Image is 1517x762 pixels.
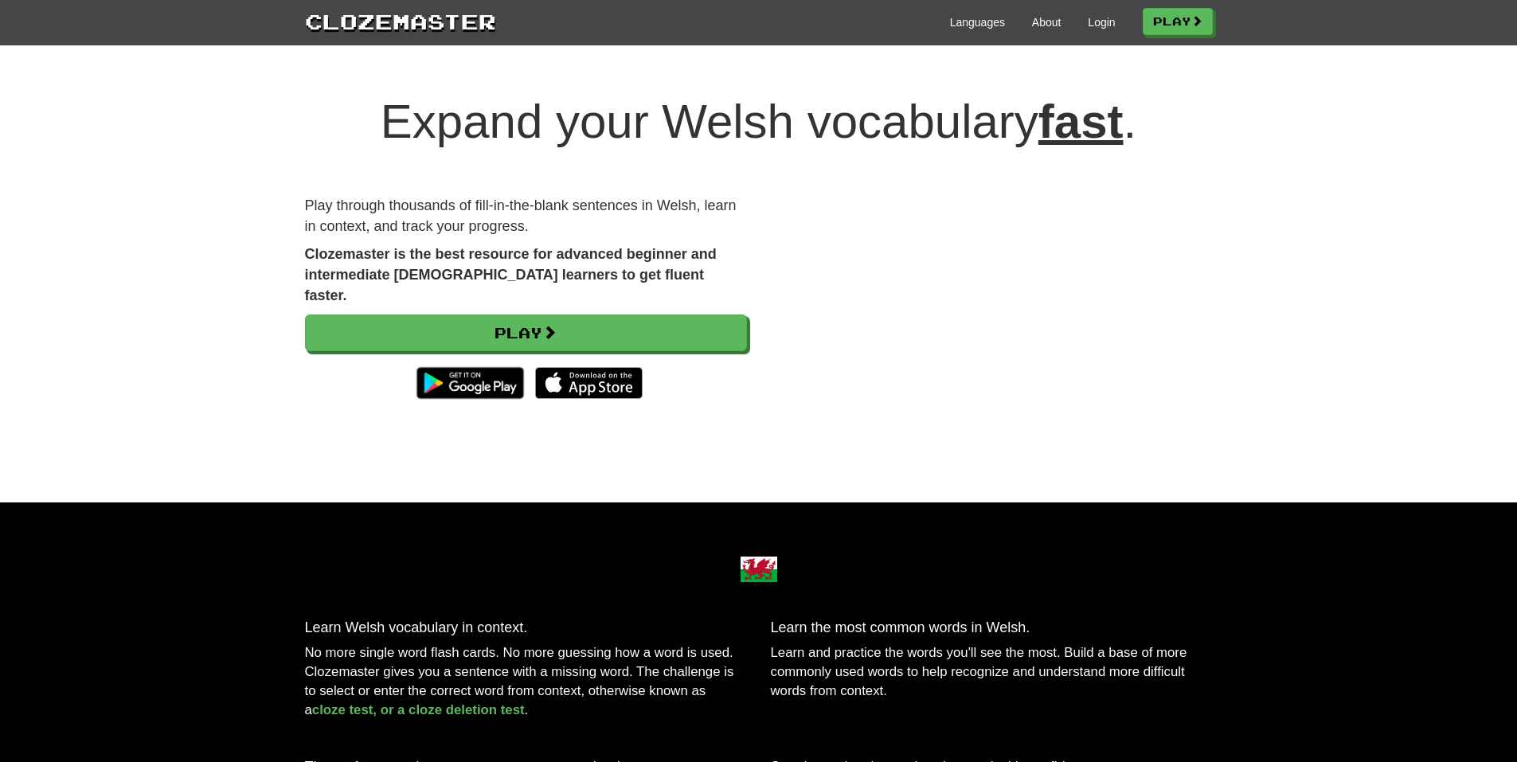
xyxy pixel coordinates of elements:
a: About [1032,14,1062,30]
h3: Learn Welsh vocabulary in context. [305,620,747,636]
a: Play [305,315,747,351]
h1: Expand your Welsh vocabulary . [305,96,1213,148]
p: Learn and practice the words you'll see the most. Build a base of more commonly used words to hel... [771,643,1213,701]
strong: Clozemaster is the best resource for advanced beginner and intermediate [DEMOGRAPHIC_DATA] learne... [305,246,717,303]
p: No more single word flash cards. No more guessing how a word is used. Clozemaster gives you a sen... [305,643,747,720]
a: Login [1088,14,1115,30]
u: fast [1038,95,1124,148]
a: Languages [950,14,1005,30]
a: Play [1143,8,1213,35]
p: Play through thousands of fill-in-the-blank sentences in Welsh, learn in context, and track your ... [305,196,747,236]
img: Download_on_the_App_Store_Badge_US-UK_135x40-25178aeef6eb6b83b96f5f2d004eda3bffbb37122de64afbaef7... [535,367,643,399]
h3: Learn the most common words in Welsh. [771,620,1213,636]
a: Clozemaster [305,6,496,36]
img: Get it on Google Play [409,359,532,407]
a: cloze test, or a cloze deletion test [312,702,525,717]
